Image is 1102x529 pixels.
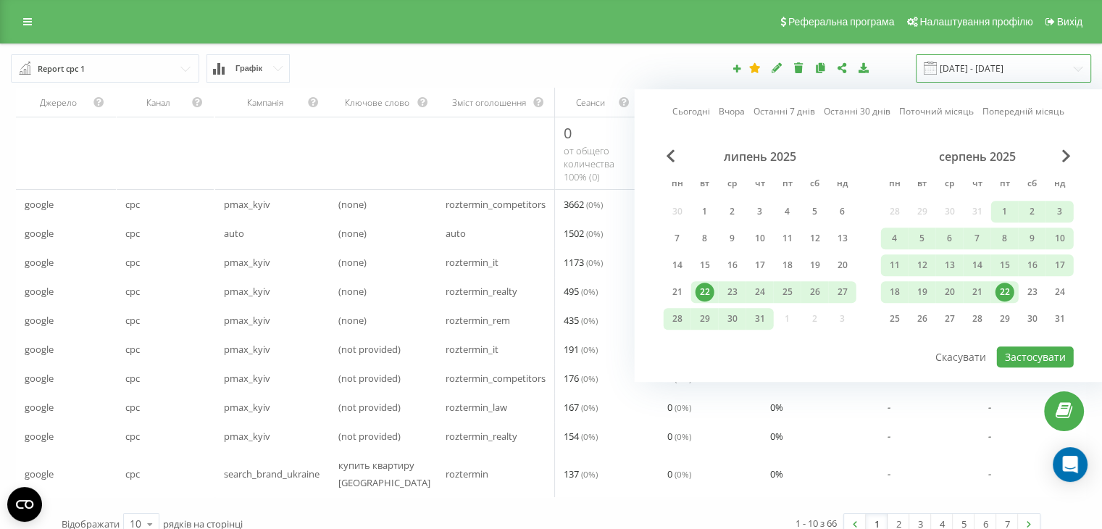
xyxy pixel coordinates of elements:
div: 17 [751,256,769,275]
div: 5 [806,202,825,221]
span: (not provided) [338,341,401,358]
span: 0 % [770,428,783,445]
abbr: неділя [832,174,853,196]
button: Open CMP widget [7,487,42,522]
div: сб 16 серп 2025 р. [1019,254,1046,276]
div: 14 [668,256,687,275]
div: 9 [723,229,742,248]
div: 1 [995,202,1014,221]
span: roztermin_realty [446,428,517,445]
span: ( 0 %) [581,468,598,480]
div: чт 24 лип 2025 р. [746,281,774,303]
span: купить квартиру [GEOGRAPHIC_DATA] [338,457,430,491]
span: ( 0 %) [581,430,598,442]
div: вт 22 лип 2025 р. [691,281,719,303]
span: roztermin_law [446,399,507,416]
div: пт 1 серп 2025 р. [991,201,1019,222]
div: Джерело [25,96,93,109]
span: - [888,399,890,416]
div: Кампанія [224,96,306,109]
span: ( 0 %) [581,315,598,326]
span: 167 [564,399,598,416]
div: липень 2025 [664,149,856,164]
div: нд 31 серп 2025 р. [1046,308,1074,330]
div: 8 [995,229,1014,248]
div: сб 26 лип 2025 р. [801,281,829,303]
div: вт 12 серп 2025 р. [909,254,936,276]
div: пт 29 серп 2025 р. [991,308,1019,330]
div: пн 7 лип 2025 р. [664,228,691,249]
div: нд 3 серп 2025 р. [1046,201,1074,222]
span: Previous Month [667,149,675,162]
abbr: п’ятниця [777,174,798,196]
abbr: вівторок [911,174,933,196]
span: ( 0 %) [581,401,598,413]
div: сб 30 серп 2025 р. [1019,308,1046,330]
span: (not provided) [338,399,401,416]
button: Скасувати [927,346,994,367]
span: 1502 [564,225,603,242]
span: auto [224,225,244,242]
div: пн 28 лип 2025 р. [664,308,691,330]
div: 20 [940,283,959,301]
span: cpc [125,428,140,445]
div: сб 23 серп 2025 р. [1019,281,1046,303]
div: 1 [696,202,714,221]
abbr: субота [804,174,826,196]
div: пн 14 лип 2025 р. [664,254,691,276]
span: pmax_kyiv [224,428,270,445]
div: Open Intercom Messenger [1053,447,1088,482]
div: пн 18 серп 2025 р. [881,281,909,303]
div: 18 [885,283,904,301]
i: Видалити звіт [793,62,805,72]
div: 24 [751,283,769,301]
div: Канал [125,96,191,109]
div: 30 [1023,309,1042,328]
span: cpc [125,196,140,213]
div: 4 [778,202,797,221]
div: Report cpc 1 [38,61,85,77]
div: пн 4 серп 2025 р. [881,228,909,249]
i: Завантажити звіт [858,62,870,72]
div: пн 25 серп 2025 р. [881,308,909,330]
span: pmax_kyiv [224,283,270,300]
span: Next Month [1062,149,1071,162]
div: ср 20 серп 2025 р. [936,281,964,303]
span: (not provided) [338,428,401,445]
span: google [25,399,54,416]
span: pmax_kyiv [224,341,270,358]
span: 0 [667,399,690,416]
div: 12 [806,229,825,248]
span: - [888,465,890,483]
div: нд 6 лип 2025 р. [829,201,856,222]
span: ( 0 %) [581,286,598,297]
div: сб 19 лип 2025 р. [801,254,829,276]
div: пн 21 лип 2025 р. [664,281,691,303]
a: Попередній місяць [982,105,1064,119]
a: Поточний місяць [899,105,974,119]
div: 2 [1023,202,1042,221]
div: пт 18 лип 2025 р. [774,254,801,276]
span: google [25,370,54,387]
span: roztermin_rem [446,312,510,329]
span: 176 [564,370,598,387]
span: cpc [125,341,140,358]
div: 3 [1051,202,1069,221]
abbr: середа [939,174,961,196]
div: сб 12 лип 2025 р. [801,228,829,249]
div: нд 20 лип 2025 р. [829,254,856,276]
span: google [25,283,54,300]
div: пт 11 лип 2025 р. [774,228,801,249]
div: 21 [668,283,687,301]
div: 26 [913,309,932,328]
a: Сьогодні [672,105,710,119]
div: 7 [968,229,987,248]
span: cpc [125,465,140,483]
span: pmax_kyiv [224,254,270,271]
span: (none) [338,225,367,242]
span: (none) [338,283,367,300]
a: Останні 30 днів [824,105,890,119]
div: сб 9 серп 2025 р. [1019,228,1046,249]
div: чт 21 серп 2025 р. [964,281,991,303]
abbr: п’ятниця [994,174,1016,196]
